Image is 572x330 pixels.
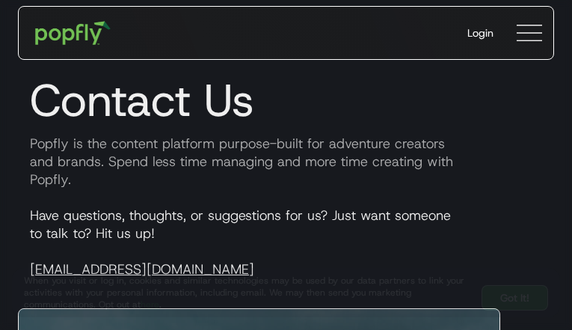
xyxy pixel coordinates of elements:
[141,299,159,311] a: here
[482,285,548,311] a: Got It!
[18,207,554,278] p: Have questions, thoughts, or suggestions for us? Just want someone to talk to? Hit us up!
[467,25,493,40] div: Login
[18,73,554,127] h1: Contact Us
[455,13,505,52] a: Login
[24,275,470,311] div: When you visit or log in, cookies and similar technologies may be used by our data partners to li...
[18,135,554,189] p: Popfly is the content platform purpose-built for adventure creators and brands. Spend less time m...
[25,10,121,55] a: home
[30,260,254,278] a: [EMAIL_ADDRESS][DOMAIN_NAME]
